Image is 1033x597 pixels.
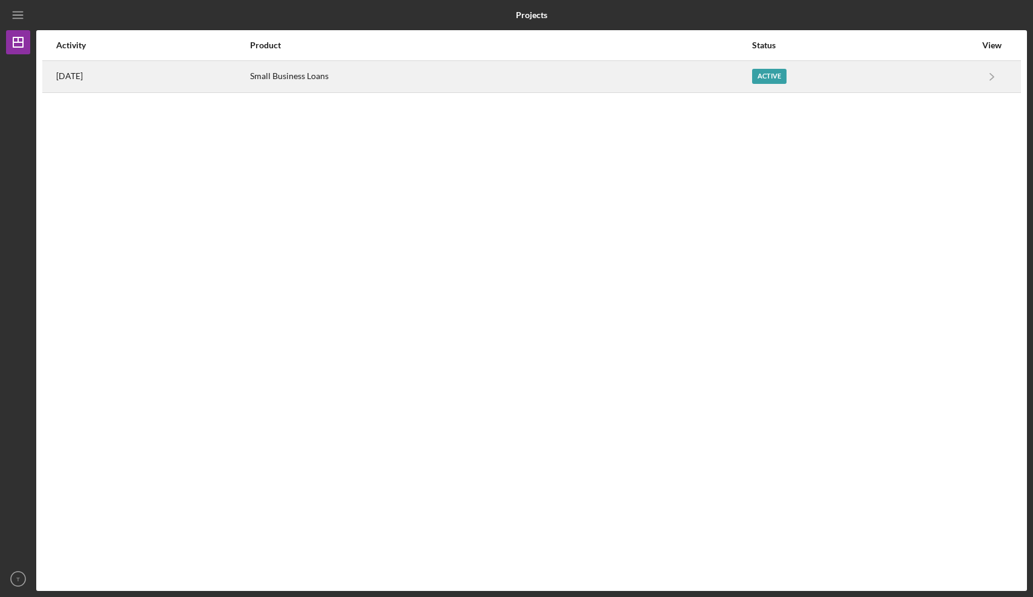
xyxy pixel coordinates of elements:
[56,40,249,50] div: Activity
[250,62,751,92] div: Small Business Loans
[16,576,20,583] text: T
[56,71,83,81] time: 2025-07-30 17:03
[516,10,547,20] b: Projects
[752,69,787,84] div: Active
[752,40,976,50] div: Status
[977,40,1007,50] div: View
[250,40,751,50] div: Product
[6,567,30,591] button: T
